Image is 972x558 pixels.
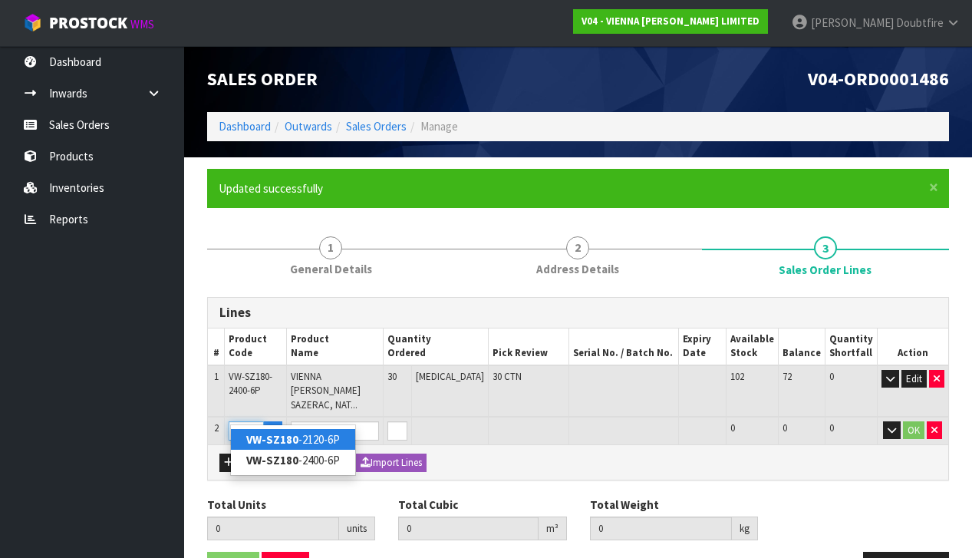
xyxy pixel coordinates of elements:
[285,119,332,134] a: Outwards
[207,497,266,513] label: Total Units
[420,119,458,134] span: Manage
[229,421,264,441] input: Code
[726,329,778,365] th: Available Stock
[339,517,375,541] div: units
[416,370,484,383] span: [MEDICAL_DATA]
[730,421,735,434] span: 0
[929,177,938,198] span: ×
[901,370,927,388] button: Edit
[569,329,679,365] th: Serial No. / Batch No.
[387,421,407,441] input: Qty Ordered
[319,236,342,259] span: 1
[566,236,589,259] span: 2
[783,370,792,383] span: 72
[219,119,271,134] a: Dashboard
[346,119,407,134] a: Sales Orders
[779,262,872,278] span: Sales Order Lines
[387,370,397,383] span: 30
[582,15,759,28] strong: V04 - VIENNA [PERSON_NAME] LIMITED
[231,429,355,450] a: VW-SZ180-2120-6P
[49,13,127,33] span: ProStock
[778,329,825,365] th: Balance
[219,305,937,320] h3: Lines
[493,370,522,383] span: 30 CTN
[207,67,318,91] span: Sales Order
[290,261,372,277] span: General Details
[130,17,154,31] small: WMS
[539,517,567,541] div: m³
[246,432,298,447] strong: VW-SZ180
[783,421,787,434] span: 0
[384,329,489,365] th: Quantity Ordered
[732,517,758,541] div: kg
[814,236,837,259] span: 3
[398,497,458,513] label: Total Cubic
[287,329,384,365] th: Product Name
[398,517,538,540] input: Total Cubic
[590,517,732,540] input: Total Weight
[825,329,877,365] th: Quantity Shortfall
[356,454,427,472] button: Import Lines
[231,450,355,471] a: VW-SZ180-2400-6P
[219,454,273,472] button: Add Line
[208,329,225,365] th: #
[214,421,219,434] span: 2
[808,67,949,91] span: V04-ORD0001486
[291,421,379,441] input: Name
[23,13,42,32] img: cube-alt.png
[229,370,272,397] span: VW-SZ180-2400-6P
[291,370,361,411] span: VIENNA [PERSON_NAME] SAZERAC, NAT...
[829,421,834,434] span: 0
[214,370,219,383] span: 1
[225,329,287,365] th: Product Code
[207,517,339,540] input: Total Units
[590,497,659,513] label: Total Weight
[679,329,727,365] th: Expiry Date
[811,15,894,30] span: [PERSON_NAME]
[896,15,944,30] span: Doubtfire
[877,329,948,365] th: Action
[829,370,834,383] span: 0
[730,370,744,383] span: 102
[489,329,569,365] th: Pick Review
[246,453,298,467] strong: VW-SZ180
[219,181,323,196] span: Updated successfully
[536,261,619,277] span: Address Details
[903,421,924,440] button: OK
